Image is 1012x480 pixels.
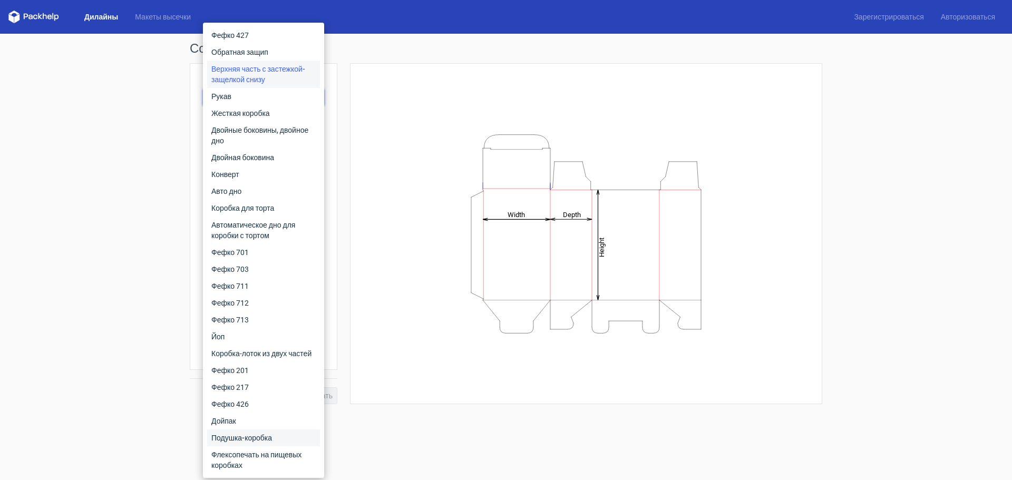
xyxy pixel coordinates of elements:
[211,109,270,117] font: Жесткая коробка
[563,210,581,218] tspan: Depth
[211,65,305,84] font: Верхняя часть с застежкой-защелкой снизу
[76,12,126,22] a: Дилайны
[211,450,301,469] font: Флексопечать на пищевых коробках
[211,221,295,240] font: Автоматическое дно для коробки с тортом
[211,383,249,391] font: Фефко 217
[211,349,312,358] font: Коробка-лоток из двух частей
[211,434,272,442] font: Подушка-коробка
[845,12,932,22] a: Зарегистрироваться
[932,12,1004,22] a: Авторизоваться
[211,31,249,40] font: Фефко 427
[211,265,249,273] font: Фефко 703
[854,13,923,21] font: Зарегистрироваться
[211,153,274,162] font: Двойная боковина
[211,248,249,257] font: Фефко 701
[211,366,249,375] font: Фефко 201
[211,204,274,212] font: Коробка для торта
[211,400,249,408] font: Фефко 426
[211,332,225,341] font: Йоп
[211,299,249,307] font: Фефко 712
[126,12,199,22] a: Макеты высечки
[598,237,606,257] tspan: Height
[211,417,236,425] font: Дойпак
[211,187,241,195] font: Авто дно
[508,210,525,218] tspan: Width
[135,13,191,21] font: Макеты высечки
[941,13,995,21] font: Авторизоваться
[84,13,118,21] font: Дилайны
[211,282,249,290] font: Фефко 711
[211,316,249,324] font: Фефко 713
[211,92,231,101] font: Рукав
[211,48,268,56] font: Обратная защип
[190,41,318,56] font: Создать новую линию
[211,170,239,179] font: Конверт
[211,126,308,145] font: Двойные боковины, двойное дно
